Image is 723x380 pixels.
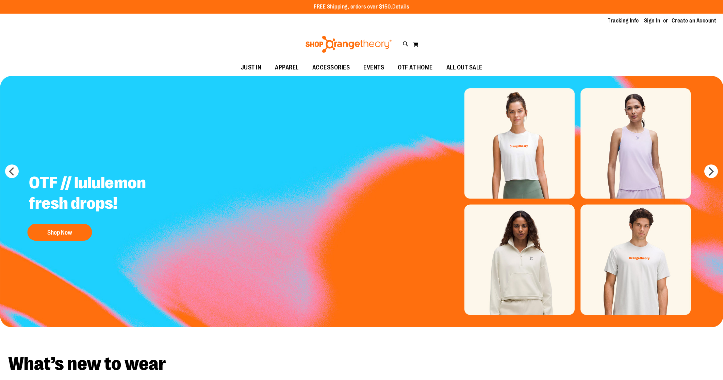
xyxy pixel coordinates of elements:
[241,60,262,75] span: JUST IN
[8,354,715,373] h2: What’s new to wear
[363,60,384,75] span: EVENTS
[398,60,433,75] span: OTF AT HOME
[5,164,19,178] button: prev
[314,3,409,11] p: FREE Shipping, orders over $150.
[704,164,718,178] button: next
[644,17,660,25] a: Sign In
[446,60,482,75] span: ALL OUT SALE
[392,4,409,10] a: Details
[672,17,717,25] a: Create an Account
[24,168,193,220] h2: OTF // lululemon fresh drops!
[27,224,92,241] button: Shop Now
[312,60,350,75] span: ACCESSORIES
[608,17,639,25] a: Tracking Info
[275,60,299,75] span: APPAREL
[24,168,193,244] a: OTF // lululemon fresh drops! Shop Now
[305,36,393,53] img: Shop Orangetheory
